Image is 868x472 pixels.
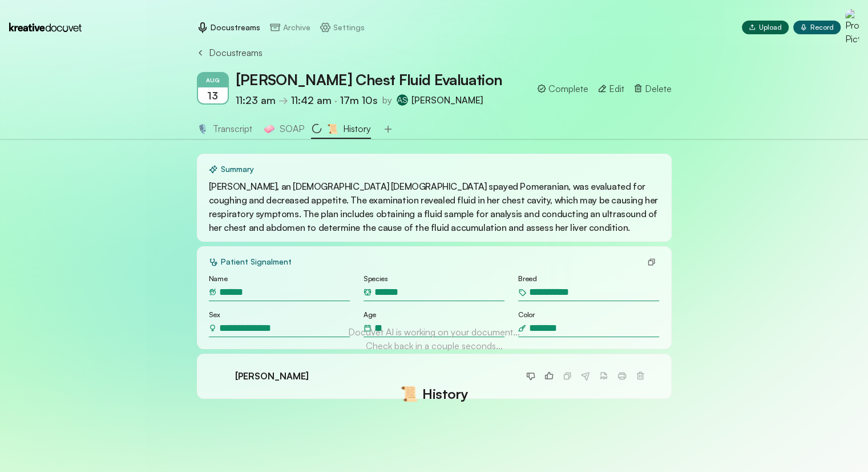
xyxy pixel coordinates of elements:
[220,384,648,403] h2: History
[518,274,659,283] p: Breed
[537,82,588,95] div: Complete
[220,325,648,353] p: DocuVet AI is working on your document... Check back in a couple seconds...
[221,163,254,175] p: Summary
[221,256,292,267] p: Patient Signalment
[211,22,260,33] p: Docustreams
[742,21,789,34] button: Upload
[320,22,365,33] a: Settings
[209,274,350,283] p: Name
[793,21,841,34] button: Record
[633,82,672,95] div: Delete
[278,94,332,106] span: →
[382,93,392,107] span: by
[197,22,260,33] a: Docustreams
[518,310,659,319] p: Color
[236,94,276,106] span: 11:23 am
[759,23,782,32] span: Upload
[235,369,309,383] span: [PERSON_NAME]
[280,122,304,135] span: SOAP
[334,94,378,106] span: ·
[283,22,310,33] p: Archive
[198,87,228,103] div: 13
[810,23,834,32] span: Record
[264,122,280,135] span: emoji
[597,82,624,95] div: Edit
[845,9,859,46] img: Profile Picture
[411,93,483,107] span: [PERSON_NAME]
[397,94,408,106] span: A S
[269,22,310,33] a: Archive
[291,94,332,106] span: 11:42 am
[343,122,371,135] span: History
[400,384,418,402] span: emoji
[198,73,228,87] div: AUG
[213,123,252,134] span: Transcript
[209,179,660,234] p: [PERSON_NAME], an [DEMOGRAPHIC_DATA] [DEMOGRAPHIC_DATA] spayed Pomeranian, was evaluated for coug...
[236,69,503,91] h2: [PERSON_NAME] Chest Fluid Evaluation
[327,122,343,135] span: emoji
[364,274,504,283] p: Species
[364,310,504,319] p: Age
[333,22,365,33] p: Settings
[340,94,378,106] span: 17m 10s
[197,122,213,135] span: studio-mic
[209,310,350,319] p: Sex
